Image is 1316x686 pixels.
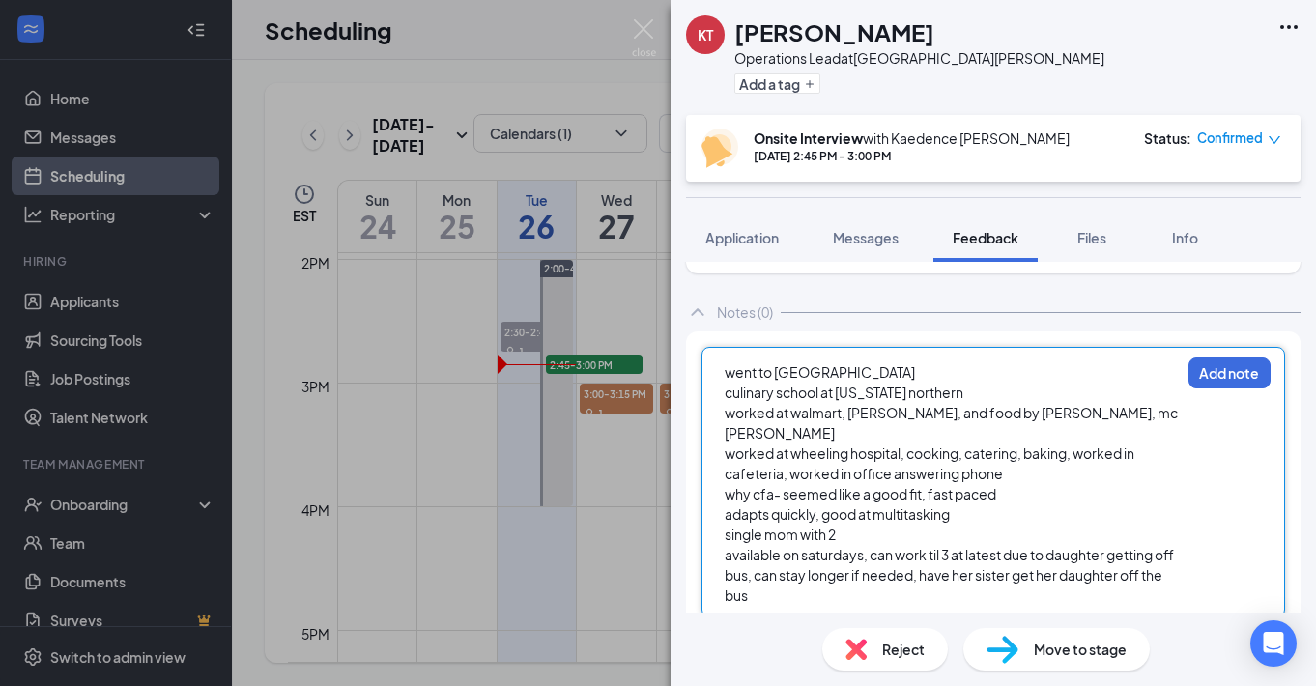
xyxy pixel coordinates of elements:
[1144,129,1191,148] div: Status :
[725,404,1180,442] span: worked at walmart, [PERSON_NAME], and food by [PERSON_NAME], mc [PERSON_NAME]
[1197,129,1263,148] span: Confirmed
[1268,133,1281,147] span: down
[1077,229,1106,246] span: Files
[1250,620,1297,667] div: Open Intercom Messenger
[833,229,899,246] span: Messages
[686,300,709,324] svg: ChevronUp
[882,639,925,660] span: Reject
[734,73,820,94] button: PlusAdd a tag
[1277,15,1301,39] svg: Ellipses
[734,48,1104,68] div: Operations Lead at [GEOGRAPHIC_DATA][PERSON_NAME]
[754,129,863,147] b: Onsite Interview
[725,363,915,381] span: went to [GEOGRAPHIC_DATA]
[734,15,934,48] h1: [PERSON_NAME]
[725,526,836,543] span: single mom with 2
[953,229,1018,246] span: Feedback
[1172,229,1198,246] span: Info
[717,302,773,322] div: Notes (0)
[804,78,815,90] svg: Plus
[725,505,950,523] span: adapts quickly, good at multitasking
[1034,639,1127,660] span: Move to stage
[705,229,779,246] span: Application
[1188,357,1271,388] button: Add note
[754,129,1070,148] div: with Kaedence [PERSON_NAME]
[754,148,1070,164] div: [DATE] 2:45 PM - 3:00 PM
[725,546,1176,604] span: available on saturdays, can work til 3 at latest due to daughter getting off bus, can stay longer...
[698,25,713,44] div: KT
[725,485,996,502] span: why cfa- seemed like a good fit, fast paced
[725,444,1136,482] span: worked at wheeling hospital, cooking, catering, baking, worked in cafeteria, worked in office ans...
[725,384,963,401] span: culinary school at [US_STATE] northern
